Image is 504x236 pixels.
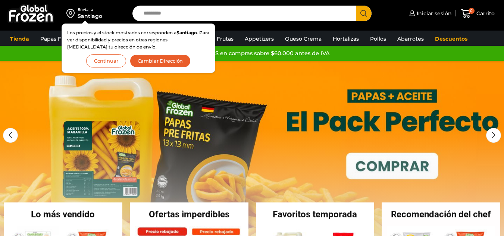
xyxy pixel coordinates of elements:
[459,5,497,22] a: 0 Carrito
[78,12,102,20] div: Santiago
[415,10,452,17] span: Iniciar sesión
[67,29,210,51] p: Los precios y el stock mostrados corresponden a . Para ver disponibilidad y precios en otras regi...
[407,6,452,21] a: Iniciar sesión
[356,6,372,21] button: Search button
[256,210,375,219] h2: Favoritos temporada
[66,7,78,20] img: address-field-icon.svg
[130,210,248,219] h2: Ofertas imperdibles
[329,32,363,46] a: Hortalizas
[281,32,325,46] a: Queso Crema
[78,7,102,12] div: Enviar a
[475,10,495,17] span: Carrito
[241,32,278,46] a: Appetizers
[382,210,500,219] h2: Recomendación del chef
[394,32,428,46] a: Abarrotes
[469,8,475,14] span: 0
[486,128,501,143] div: Next slide
[366,32,390,46] a: Pollos
[3,128,18,143] div: Previous slide
[4,210,122,219] h2: Lo más vendido
[86,54,126,67] button: Continuar
[6,32,33,46] a: Tienda
[130,54,191,67] button: Cambiar Dirección
[37,32,76,46] a: Papas Fritas
[176,30,197,35] strong: Santiago
[431,32,471,46] a: Descuentos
